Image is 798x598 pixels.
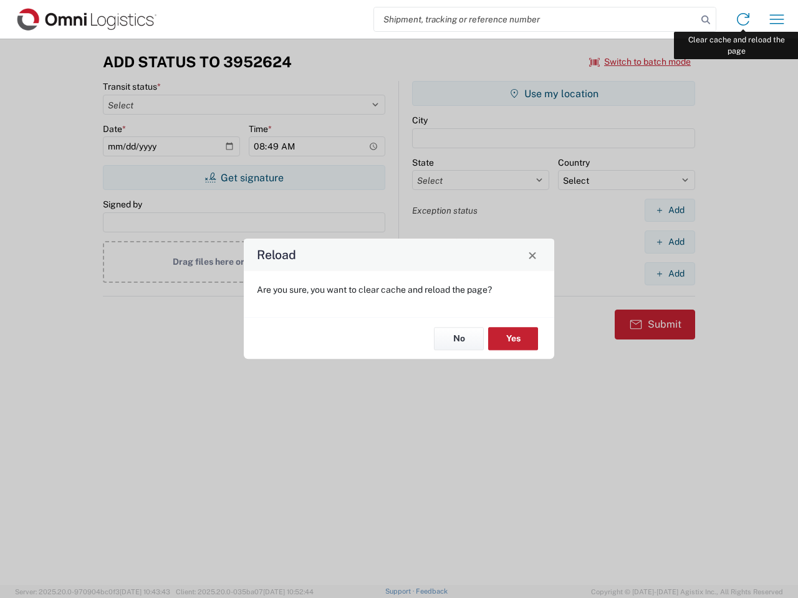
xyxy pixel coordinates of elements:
button: Yes [488,327,538,350]
input: Shipment, tracking or reference number [374,7,697,31]
button: Close [524,246,541,263]
button: No [434,327,484,350]
h4: Reload [257,246,296,264]
p: Are you sure, you want to clear cache and reload the page? [257,284,541,295]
